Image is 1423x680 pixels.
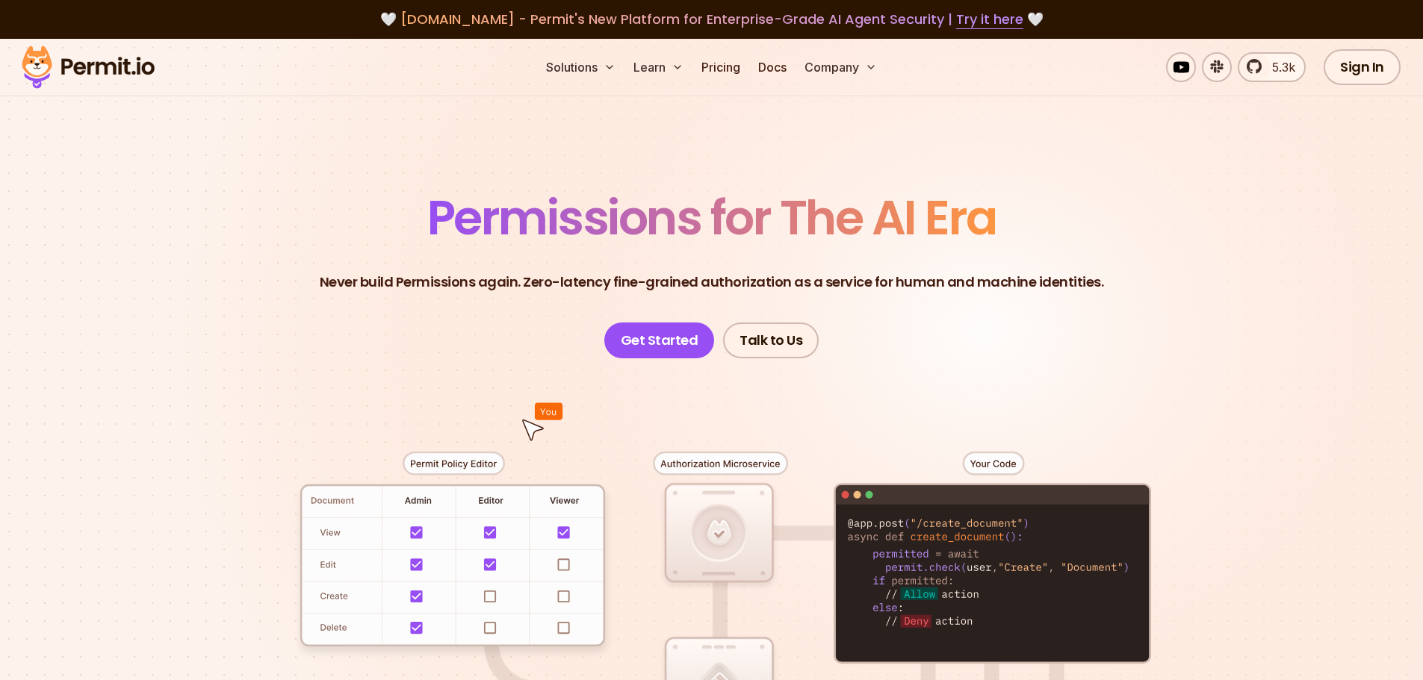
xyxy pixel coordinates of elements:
span: [DOMAIN_NAME] - Permit's New Platform for Enterprise-Grade AI Agent Security | [400,10,1023,28]
a: Talk to Us [723,322,819,358]
a: Docs [752,52,793,82]
button: Solutions [540,52,621,82]
button: Company [799,52,883,82]
a: Pricing [695,52,746,82]
a: Try it here [956,10,1023,29]
div: 🤍 🤍 [36,9,1387,30]
span: 5.3k [1263,58,1295,76]
a: Sign In [1324,49,1401,85]
img: Permit logo [15,42,161,93]
p: Never build Permissions again. Zero-latency fine-grained authorization as a service for human and... [320,272,1104,293]
span: Permissions for The AI Era [427,184,996,251]
a: 5.3k [1238,52,1306,82]
a: Get Started [604,322,715,358]
button: Learn [627,52,689,82]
